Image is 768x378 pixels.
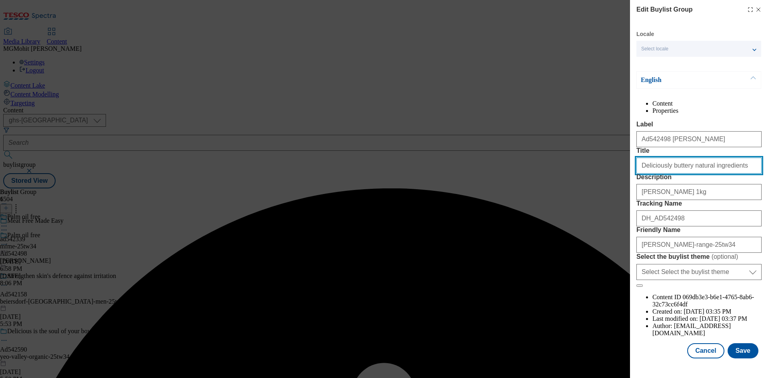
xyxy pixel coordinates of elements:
[636,184,762,200] input: Enter Description
[652,107,762,114] li: Properties
[712,253,738,260] span: ( optional )
[641,76,725,84] p: English
[636,32,654,36] label: Locale
[652,315,762,322] li: Last modified on:
[636,200,762,207] label: Tracking Name
[652,294,762,308] li: Content ID
[641,46,668,52] span: Select locale
[684,308,731,315] span: [DATE] 03:35 PM
[636,174,762,181] label: Description
[636,5,692,14] h4: Edit Buylist Group
[636,253,762,261] label: Select the buylist theme
[636,158,762,174] input: Enter Title
[652,100,762,107] li: Content
[652,308,762,315] li: Created on:
[636,131,762,147] input: Enter Label
[636,147,762,154] label: Title
[636,237,762,253] input: Enter Friendly Name
[700,315,747,322] span: [DATE] 03:37 PM
[652,322,762,337] li: Author:
[636,210,762,226] input: Enter Tracking Name
[636,226,762,234] label: Friendly Name
[636,41,761,57] button: Select locale
[728,343,758,358] button: Save
[687,343,724,358] button: Cancel
[636,121,762,128] label: Label
[652,294,754,308] span: 069db3e3-b6e1-4765-8ab6-32c73cc6f4df
[652,322,731,336] span: [EMAIL_ADDRESS][DOMAIN_NAME]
